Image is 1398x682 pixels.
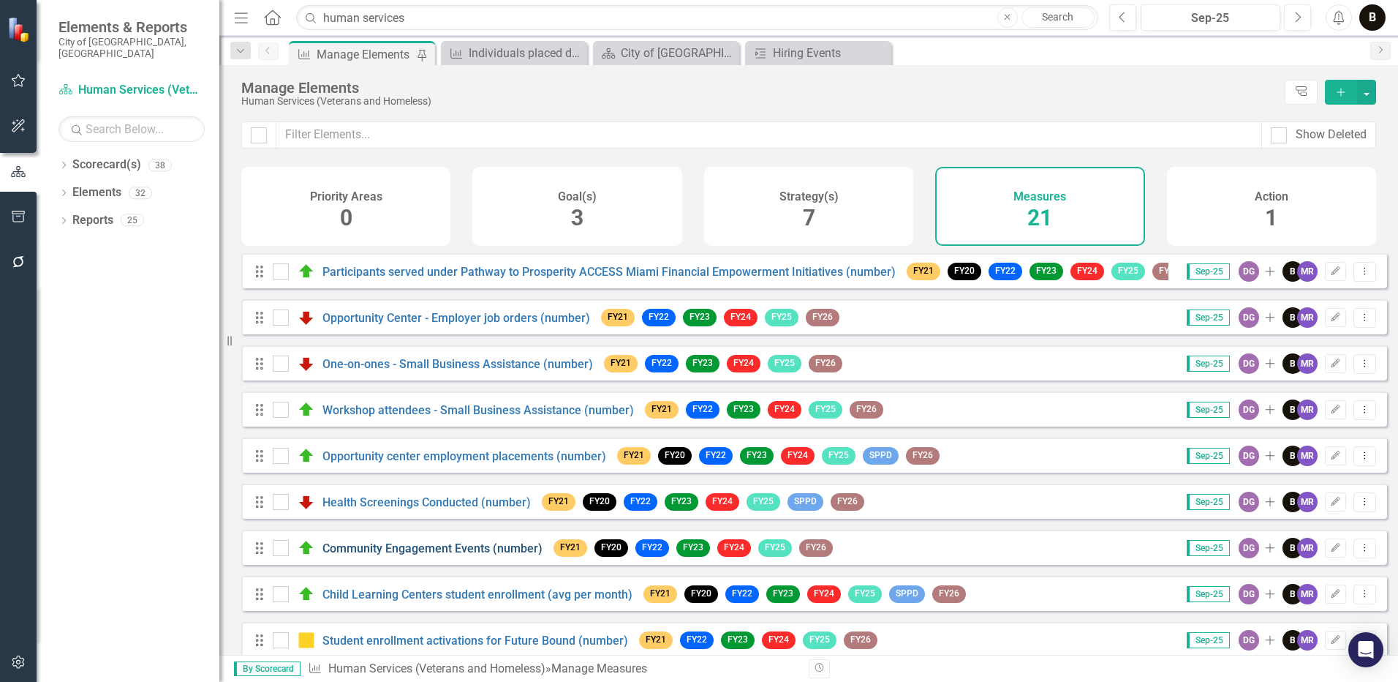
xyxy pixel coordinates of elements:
[907,263,940,280] span: FY21
[1021,7,1095,28] a: Search
[658,447,692,464] span: FY20
[803,632,836,648] span: FY25
[807,585,841,602] span: FY24
[1239,446,1259,466] div: DG
[1297,492,1318,512] div: MR
[724,309,757,326] span: FY24
[1070,263,1104,280] span: FY24
[727,355,760,372] span: FY24
[322,265,896,279] a: Participants served under Pathway to Prosperity ACCESS Miami Financial Empowerment Initiatives (n...
[863,447,899,464] span: SPPD
[948,263,981,280] span: FY20
[322,403,634,417] a: Workshop attendees - Small Business Assistance (number)
[1282,400,1303,420] div: B
[639,632,673,648] span: FY21
[645,355,679,372] span: FY22
[665,493,698,510] span: FY23
[717,539,751,556] span: FY24
[1239,584,1259,604] div: DG
[706,493,739,510] span: FY24
[298,585,315,603] img: On Target
[803,205,815,231] span: 7
[601,309,635,326] span: FY21
[148,159,172,171] div: 38
[768,401,801,418] span: FY24
[1029,263,1063,280] span: FY23
[72,184,121,201] a: Elements
[7,16,34,42] img: ClearPoint Strategy
[58,36,205,60] small: City of [GEOGRAPHIC_DATA], [GEOGRAPHIC_DATA]
[1296,127,1367,143] div: Show Deleted
[740,447,774,464] span: FY23
[322,588,632,602] a: Child Learning Centers student enrollment (avg per month)
[680,632,714,648] span: FY22
[604,355,638,372] span: FY21
[1282,492,1303,512] div: B
[241,80,1277,96] div: Manage Elements
[1282,353,1303,374] div: B
[762,632,796,648] span: FY24
[1141,4,1280,31] button: Sep-25
[635,539,669,556] span: FY22
[322,311,590,325] a: Opportunity Center - Employer job orders (number)
[747,493,780,510] span: FY25
[1282,538,1303,558] div: B
[822,447,855,464] span: FY25
[298,447,315,465] img: On Target
[1297,353,1318,374] div: MR
[766,585,800,602] span: FY23
[1239,353,1259,374] div: DG
[643,585,677,602] span: FY21
[779,190,839,203] h4: Strategy(s)
[1255,190,1288,203] h4: Action
[806,309,839,326] span: FY26
[1146,10,1275,27] div: Sep-25
[699,447,733,464] span: FY22
[322,449,606,463] a: Opportunity center employment placements (number)
[469,44,583,62] div: Individuals placed due to Emergency Weather (number)
[445,44,583,62] a: Individuals placed due to Emergency Weather (number)
[1282,446,1303,466] div: B
[1282,630,1303,651] div: B
[1187,540,1230,556] span: Sep-25
[1265,205,1277,231] span: 1
[1282,584,1303,604] div: B
[676,539,710,556] span: FY23
[1239,492,1259,512] div: DG
[72,212,113,229] a: Reports
[844,632,877,648] span: FY26
[597,44,736,62] a: City of [GEOGRAPHIC_DATA]
[58,82,205,99] a: Human Services (Veterans and Homeless)
[1297,261,1318,282] div: MR
[906,447,940,464] span: FY26
[129,187,152,199] div: 32
[799,539,833,556] span: FY26
[308,661,798,678] div: » Manage Measures
[553,539,587,556] span: FY21
[989,263,1022,280] span: FY22
[758,539,792,556] span: FY25
[298,493,315,511] img: Below Plan
[773,44,888,62] div: Hiring Events
[583,493,616,510] span: FY20
[683,309,717,326] span: FY23
[1348,632,1383,667] div: Open Intercom Messenger
[322,357,593,371] a: One-on-ones - Small Business Assistance (number)
[121,214,144,227] div: 25
[1187,494,1230,510] span: Sep-25
[1297,446,1318,466] div: MR
[298,309,315,326] img: Below Plan
[787,493,823,510] span: SPPD
[1187,448,1230,464] span: Sep-25
[322,634,628,648] a: Student enrollment activations for Future Bound (number)
[809,355,842,372] span: FY26
[1239,630,1259,651] div: DG
[298,355,315,372] img: Below Plan
[1187,586,1230,602] span: Sep-25
[234,662,301,676] span: By Scorecard
[848,585,882,602] span: FY25
[765,309,798,326] span: FY25
[340,205,352,231] span: 0
[298,263,315,280] img: On Target
[1282,307,1303,328] div: B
